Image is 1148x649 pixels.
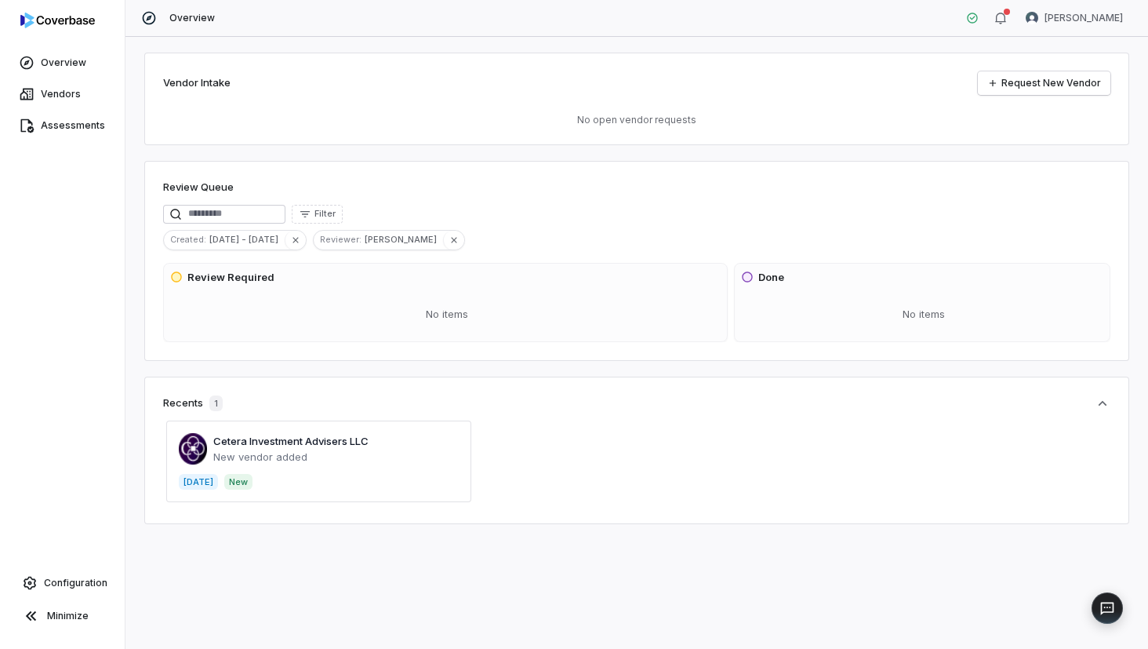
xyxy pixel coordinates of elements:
[1044,12,1123,24] span: [PERSON_NAME]
[41,57,86,69] span: Overview
[47,610,89,622] span: Minimize
[213,435,369,447] a: Cetera Investment Advisers LLC
[44,577,107,589] span: Configuration
[20,13,95,28] img: logo-D7KZi-bG.svg
[365,232,443,246] span: [PERSON_NAME]
[163,75,231,91] h2: Vendor Intake
[187,270,274,286] h3: Review Required
[41,88,81,100] span: Vendors
[758,270,784,286] h3: Done
[209,232,285,246] span: [DATE] - [DATE]
[163,114,1110,126] p: No open vendor requests
[314,232,365,246] span: Reviewer :
[163,180,234,195] h1: Review Queue
[169,12,215,24] span: Overview
[163,396,223,411] div: Recents
[3,49,122,77] a: Overview
[3,80,122,108] a: Vendors
[170,294,724,335] div: No items
[41,119,105,132] span: Assessments
[209,396,223,411] span: 1
[163,396,1110,411] button: Recents1
[164,232,209,246] span: Created :
[978,71,1110,95] a: Request New Vendor
[1016,6,1132,30] button: Stephan Gonzalez avatar[PERSON_NAME]
[6,569,118,597] a: Configuration
[1026,12,1038,24] img: Stephan Gonzalez avatar
[314,208,336,220] span: Filter
[6,600,118,632] button: Minimize
[292,205,343,224] button: Filter
[741,294,1106,335] div: No items
[3,111,122,140] a: Assessments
